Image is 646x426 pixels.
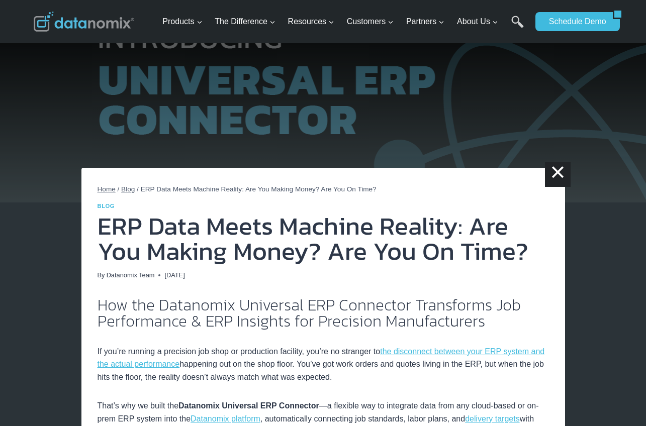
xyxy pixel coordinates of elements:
[288,15,334,28] span: Resources
[107,271,155,279] a: Datanomix Team
[511,16,524,38] a: Search
[457,15,498,28] span: About Us
[98,270,105,280] span: By
[164,270,184,280] time: [DATE]
[141,185,377,193] span: ERP Data Meets Machine Reality: Are You Making Money? Are You On Time?
[158,6,530,38] nav: Primary Navigation
[137,185,139,193] span: /
[98,297,549,329] h2: How the Datanomix Universal ERP Connector Transforms Job Performance & ERP Insights for Precision...
[535,12,613,31] a: Schedule Demo
[98,184,549,195] nav: Breadcrumbs
[98,214,549,264] h1: ERP Data Meets Machine Reality: Are You Making Money? Are You On Time?
[98,185,116,193] a: Home
[162,15,202,28] span: Products
[118,185,120,193] span: /
[98,203,115,209] a: Blog
[34,12,134,32] img: Datanomix
[545,162,570,187] a: ×
[406,15,444,28] span: Partners
[121,185,135,193] a: Blog
[215,15,275,28] span: The Difference
[347,15,394,28] span: Customers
